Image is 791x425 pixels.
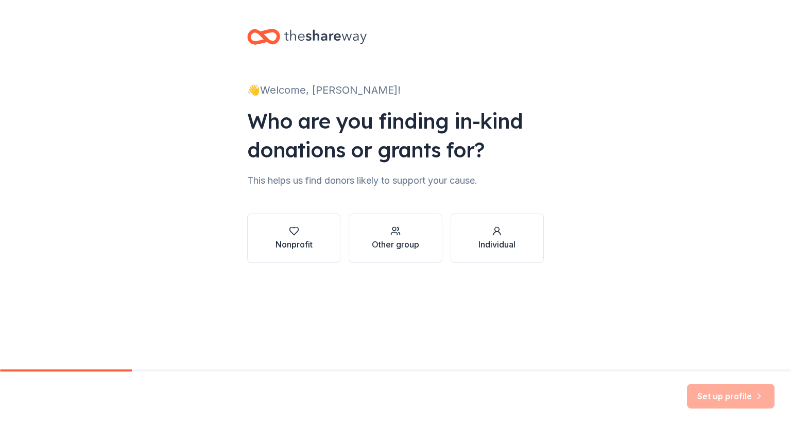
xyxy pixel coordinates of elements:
div: This helps us find donors likely to support your cause. [247,172,544,189]
button: Other group [349,214,442,263]
div: Nonprofit [276,238,313,251]
div: Individual [478,238,515,251]
button: Nonprofit [247,214,340,263]
button: Individual [451,214,544,263]
div: Who are you finding in-kind donations or grants for? [247,107,544,164]
div: 👋 Welcome, [PERSON_NAME]! [247,82,544,98]
div: Other group [372,238,419,251]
